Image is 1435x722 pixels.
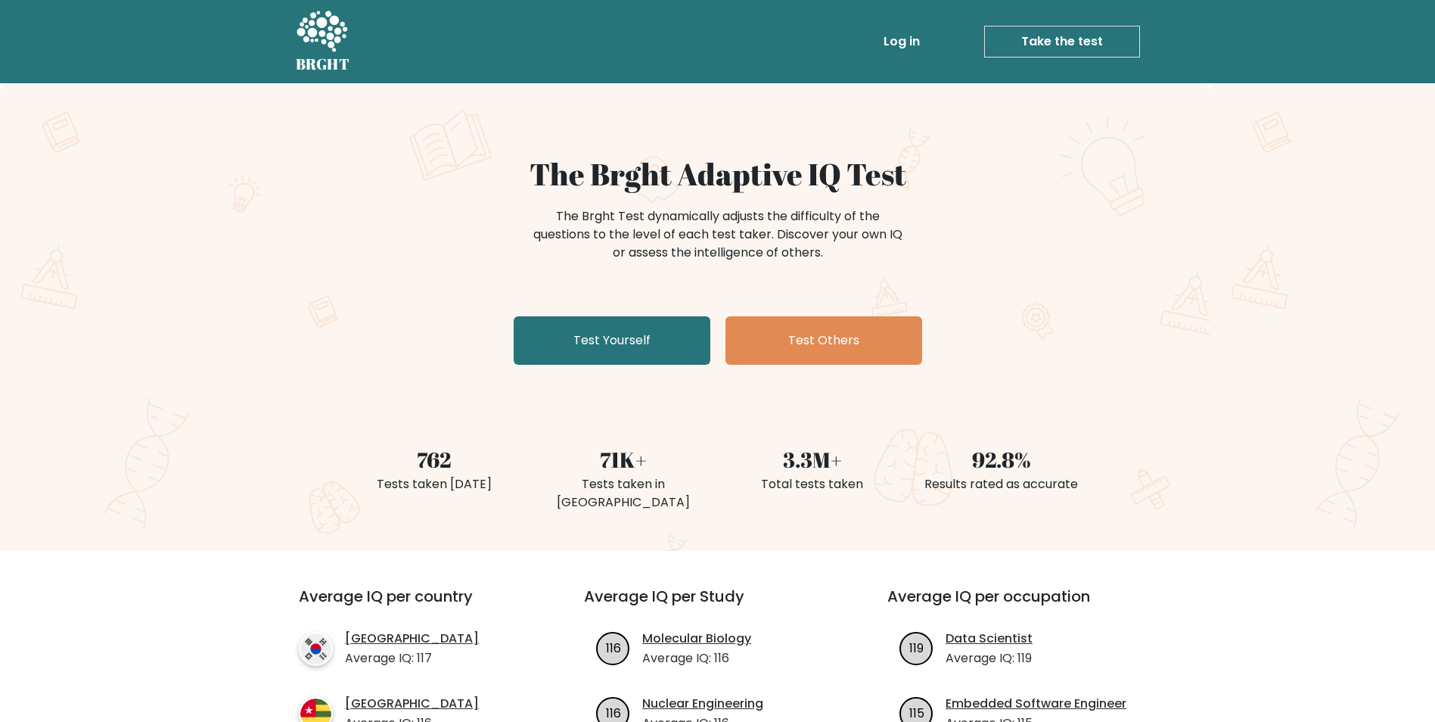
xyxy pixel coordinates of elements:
[299,587,530,624] h3: Average IQ per country
[946,630,1033,648] a: Data Scientist
[877,26,926,57] a: Log in
[296,6,350,77] a: BRGHT
[345,695,479,713] a: [GEOGRAPHIC_DATA]
[349,156,1087,192] h1: The Brght Adaptive IQ Test
[946,649,1033,668] p: Average IQ: 119
[584,587,851,624] h3: Average IQ per Study
[299,632,333,666] img: country
[642,630,751,648] a: Molecular Biology
[606,639,621,656] text: 116
[916,475,1087,493] div: Results rated as accurate
[538,475,709,512] div: Tests taken in [GEOGRAPHIC_DATA]
[642,649,751,668] p: Average IQ: 116
[946,695,1126,713] a: Embedded Software Engineer
[345,630,479,648] a: [GEOGRAPHIC_DATA]
[887,587,1154,624] h3: Average IQ per occupation
[345,649,479,668] p: Average IQ: 117
[349,443,520,475] div: 762
[606,704,621,721] text: 116
[909,704,924,721] text: 115
[916,443,1087,475] div: 92.8%
[296,55,350,73] h5: BRGHT
[727,443,898,475] div: 3.3M+
[538,443,709,475] div: 71K+
[984,26,1140,58] a: Take the test
[529,207,907,262] div: The Brght Test dynamically adjusts the difficulty of the questions to the level of each test take...
[514,316,710,365] a: Test Yourself
[642,695,763,713] a: Nuclear Engineering
[909,639,924,656] text: 119
[727,475,898,493] div: Total tests taken
[349,475,520,493] div: Tests taken [DATE]
[725,316,922,365] a: Test Others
